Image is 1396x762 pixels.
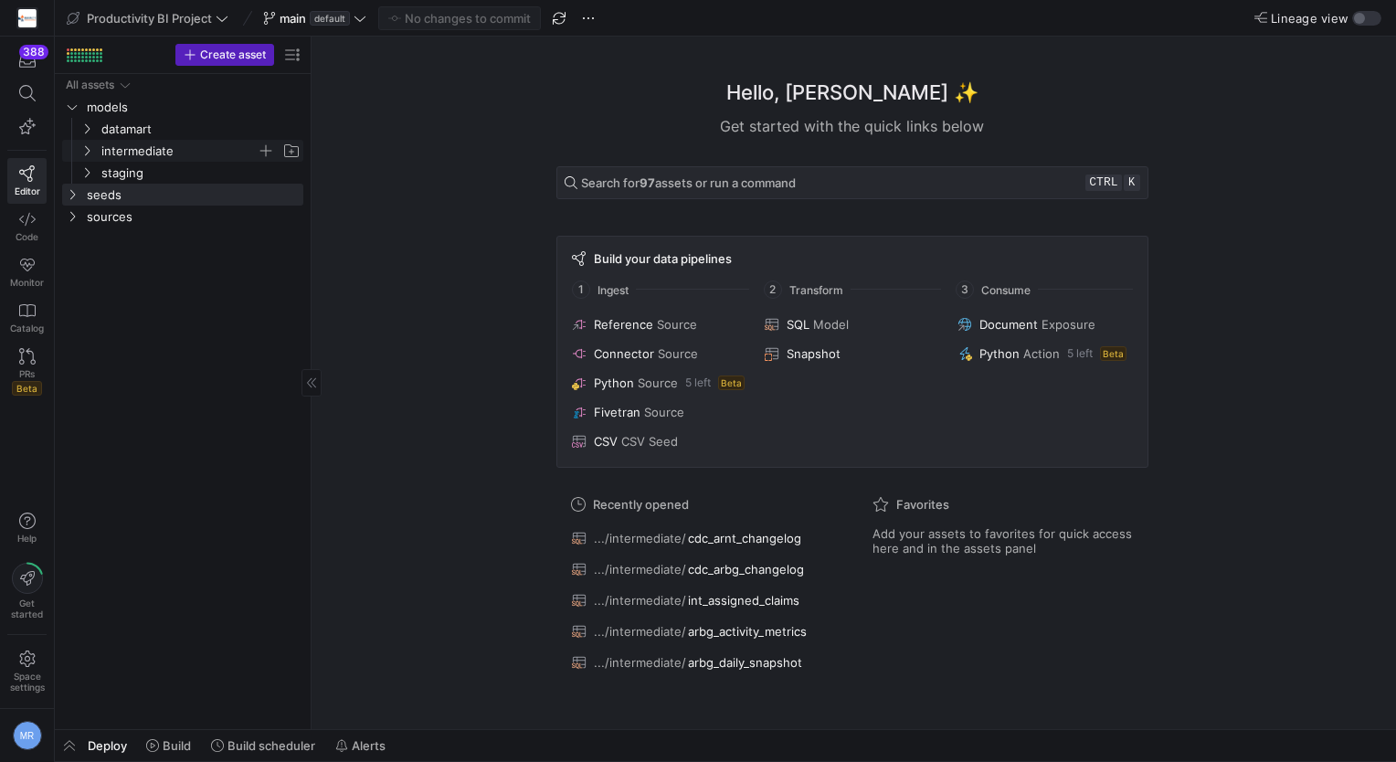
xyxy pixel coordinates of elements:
[688,655,802,670] span: arbg_daily_snapshot
[556,166,1148,199] button: Search for97assets or run a commandctrlk
[66,79,114,91] div: All assets
[7,204,47,249] a: Code
[1100,346,1126,361] span: Beta
[19,45,48,59] div: 388
[688,562,804,577] span: cdc_arbg_changelog
[7,3,47,34] a: https://storage.googleapis.com/y42-prod-data-exchange/images/6On40cC7BTNLwgzZ6Z6KvpMAPxzV1NWE9CLY...
[594,434,618,449] span: CSV
[761,343,943,365] button: Snapshot
[688,624,807,639] span: arbg_activity_metrics
[594,251,732,266] span: Build your data pipelines
[1085,175,1121,191] kbd: ctrl
[7,504,47,552] button: Help
[726,78,978,108] h1: Hello, [PERSON_NAME] ✨
[567,651,836,674] button: .../intermediate/arbg_daily_snapshot
[101,163,301,184] span: staging
[138,730,199,761] button: Build
[87,97,301,118] span: models
[593,497,689,512] span: Recently opened
[310,11,350,26] span: default
[594,376,634,390] span: Python
[352,738,386,753] span: Alerts
[556,115,1148,137] div: Get started with the quick links below
[16,533,38,544] span: Help
[87,185,301,206] span: seeds
[567,588,836,612] button: .../intermediate/int_assigned_claims
[979,346,1020,361] span: Python
[10,323,44,333] span: Catalog
[10,277,44,288] span: Monitor
[658,346,698,361] span: Source
[227,738,315,753] span: Build scheduler
[19,368,35,379] span: PRs
[657,317,697,332] span: Source
[62,96,303,118] div: Press SPACE to select this row.
[62,6,233,30] button: Productivity BI Project
[200,48,266,61] span: Create asset
[640,175,655,190] strong: 97
[203,730,323,761] button: Build scheduler
[280,11,306,26] span: main
[594,405,640,419] span: Fivetran
[954,343,1136,365] button: PythonAction5 leftBeta
[7,556,47,627] button: Getstarted
[568,372,750,394] button: PythonSource5 leftBeta
[7,716,47,755] button: MR
[1067,347,1093,360] span: 5 left
[688,593,799,608] span: int_assigned_claims
[15,185,40,196] span: Editor
[594,593,686,608] span: .../intermediate/
[62,206,303,228] div: Press SPACE to select this row.
[567,526,836,550] button: .../intermediate/cdc_arnt_changelog
[688,531,801,545] span: cdc_arnt_changelog
[594,346,654,361] span: Connector
[13,721,42,750] div: MR
[62,74,303,96] div: Press SPACE to select this row.
[1042,317,1095,332] span: Exposure
[594,562,686,577] span: .../intermediate/
[11,598,43,619] span: Get started
[7,642,47,701] a: Spacesettings
[787,346,841,361] span: Snapshot
[10,671,45,693] span: Space settings
[568,313,750,335] button: ReferenceSource
[644,405,684,419] span: Source
[88,738,127,753] span: Deploy
[594,655,686,670] span: .../intermediate/
[568,430,750,452] button: CSVCSV Seed
[101,141,257,162] span: intermediate
[567,619,836,643] button: .../intermediate/arbg_activity_metrics
[12,381,42,396] span: Beta
[979,317,1038,332] span: Document
[87,206,301,228] span: sources
[685,376,711,389] span: 5 left
[568,343,750,365] button: ConnectorSource
[7,158,47,204] a: Editor
[7,44,47,77] button: 388
[18,9,37,27] img: https://storage.googleapis.com/y42-prod-data-exchange/images/6On40cC7BTNLwgzZ6Z6KvpMAPxzV1NWE9CLY...
[1023,346,1060,361] span: Action
[581,175,796,190] span: Search for assets or run a command
[813,317,849,332] span: Model
[7,341,47,403] a: PRsBeta
[87,11,212,26] span: Productivity BI Project
[7,295,47,341] a: Catalog
[718,376,745,390] span: Beta
[62,162,303,184] div: Press SPACE to select this row.
[163,738,191,753] span: Build
[259,6,371,30] button: maindefault
[594,531,686,545] span: .../intermediate/
[567,557,836,581] button: .../intermediate/cdc_arbg_changelog
[954,313,1136,335] button: DocumentExposure
[7,249,47,295] a: Monitor
[594,317,653,332] span: Reference
[872,526,1134,556] span: Add your assets to favorites for quick access here and in the assets panel
[787,317,809,332] span: SQL
[761,313,943,335] button: SQLModel
[62,140,303,162] div: Press SPACE to select this row.
[638,376,678,390] span: Source
[896,497,949,512] span: Favorites
[101,119,301,140] span: datamart
[175,44,274,66] button: Create asset
[1124,175,1140,191] kbd: k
